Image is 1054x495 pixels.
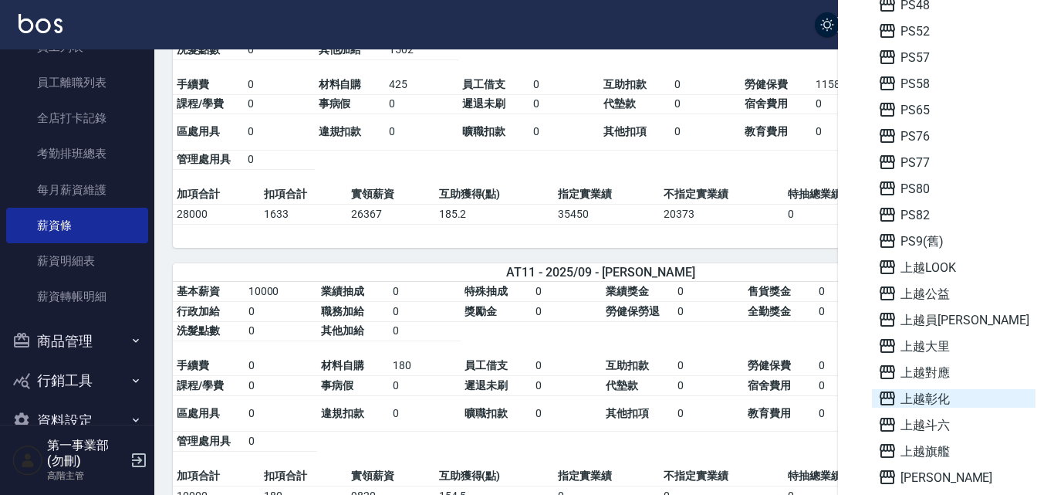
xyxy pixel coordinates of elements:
span: 上越斗六 [878,415,1029,434]
span: 上越大里 [878,337,1029,355]
span: 上越LOOK [878,258,1029,276]
span: PS82 [878,205,1029,224]
span: PS77 [878,153,1029,171]
span: 上越公益 [878,284,1029,303]
span: 上越對應 [878,363,1029,381]
span: PS52 [878,22,1029,40]
span: PS76 [878,127,1029,145]
span: 上越旗艦 [878,442,1029,460]
span: PS58 [878,74,1029,93]
span: 上越員[PERSON_NAME] [878,310,1029,329]
span: PS65 [878,100,1029,119]
span: PS80 [878,179,1029,198]
span: [PERSON_NAME] [878,468,1029,487]
span: 上越彰化 [878,389,1029,408]
span: PS57 [878,48,1029,66]
span: PS9(舊) [878,232,1029,250]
